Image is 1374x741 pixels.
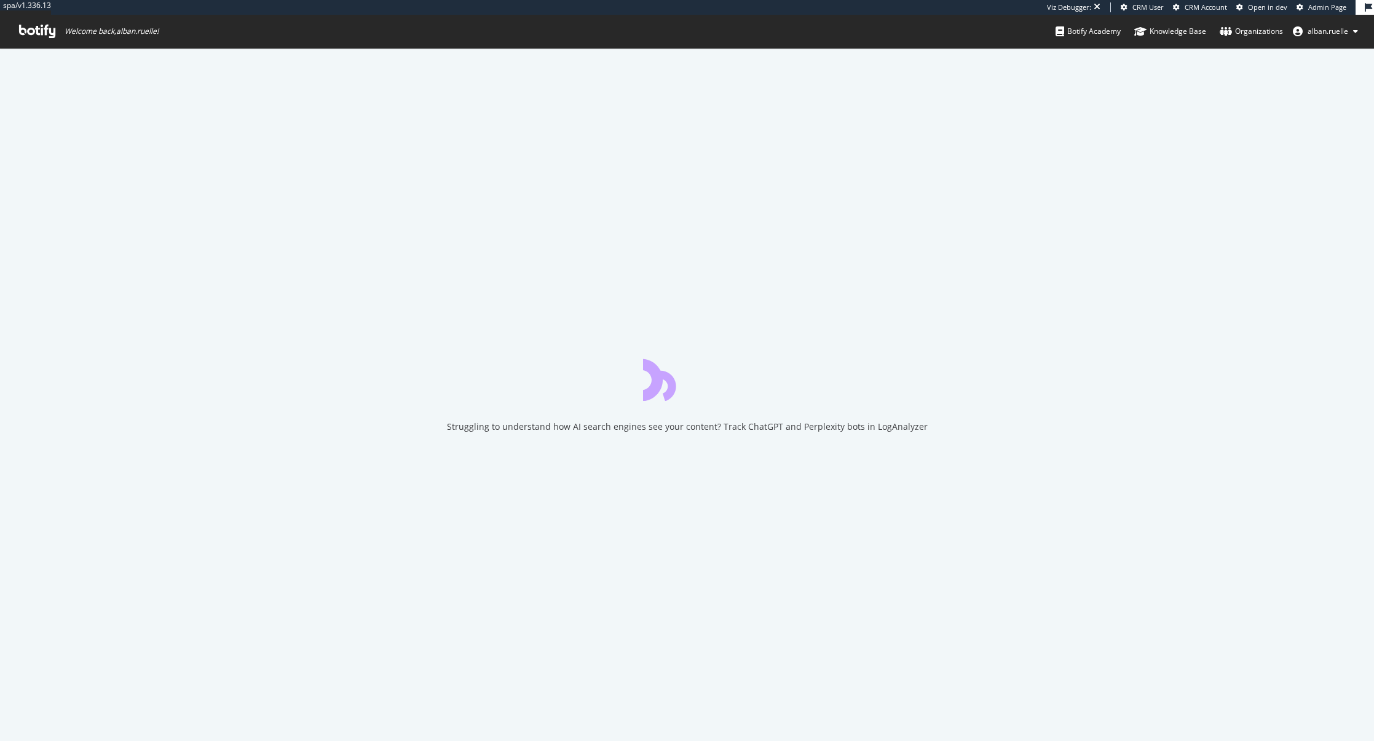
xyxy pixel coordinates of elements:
button: alban.ruelle [1283,22,1368,41]
a: Open in dev [1236,2,1287,12]
span: CRM User [1132,2,1164,12]
div: Struggling to understand how AI search engines see your content? Track ChatGPT and Perplexity bot... [447,421,928,433]
span: Open in dev [1248,2,1287,12]
div: Botify Academy [1056,25,1121,38]
a: Knowledge Base [1134,15,1206,48]
span: Welcome back, alban.ruelle ! [65,26,159,36]
span: Admin Page [1308,2,1346,12]
a: Organizations [1220,15,1283,48]
a: Admin Page [1297,2,1346,12]
a: CRM User [1121,2,1164,12]
a: Botify Academy [1056,15,1121,48]
span: alban.ruelle [1308,26,1348,36]
a: CRM Account [1173,2,1227,12]
div: Knowledge Base [1134,25,1206,38]
div: Organizations [1220,25,1283,38]
div: Viz Debugger: [1047,2,1091,12]
span: CRM Account [1185,2,1227,12]
div: animation [643,357,732,401]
